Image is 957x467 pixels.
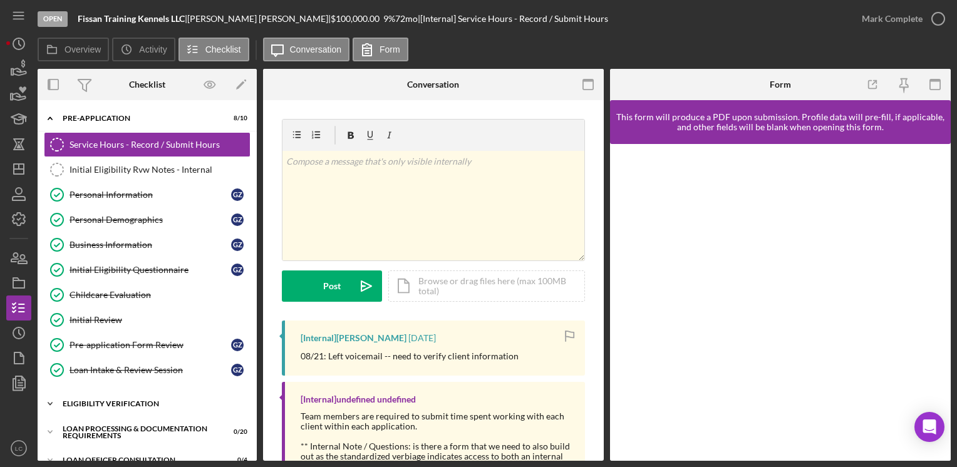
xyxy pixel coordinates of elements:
[407,80,459,90] div: Conversation
[44,232,251,257] a: Business InformationGZ
[408,333,436,343] time: 2025-08-21 22:35
[225,428,247,436] div: 0 / 20
[380,44,400,54] label: Form
[44,357,251,382] a: Loan Intake & Review SessionGZ
[331,14,383,24] div: $100,000.00
[78,13,185,24] b: Fissan Training Kennels LLC
[290,44,342,54] label: Conversation
[44,207,251,232] a: Personal DemographicsGZ
[301,349,519,363] p: 08/21: Left voicemail -- need to verify client information
[70,215,231,225] div: Personal Demographics
[6,436,31,461] button: LC
[225,456,247,464] div: 0 / 4
[70,240,231,250] div: Business Information
[70,190,231,200] div: Personal Information
[63,456,216,464] div: Loan Officer Consultation
[323,270,341,302] div: Post
[849,6,951,31] button: Mark Complete
[44,307,251,332] a: Initial Review
[395,14,418,24] div: 72 mo
[63,115,216,122] div: Pre-Application
[63,400,241,408] div: Eligibility Verification
[70,140,250,150] div: Service Hours - Record / Submit Hours
[231,213,244,226] div: G Z
[129,80,165,90] div: Checklist
[44,182,251,207] a: Personal InformationGZ
[44,132,251,157] a: Service Hours - Record / Submit Hours
[205,44,241,54] label: Checklist
[15,445,23,452] text: LC
[862,6,923,31] div: Mark Complete
[112,38,175,61] button: Activity
[70,165,250,175] div: Initial Eligibility Rvw Notes - Internal
[914,412,944,442] div: Open Intercom Messenger
[63,425,216,439] div: Loan Processing & Documentation Requirements
[44,257,251,282] a: Initial Eligibility QuestionnaireGZ
[187,14,331,24] div: [PERSON_NAME] [PERSON_NAME] |
[78,14,187,24] div: |
[353,38,408,61] button: Form
[65,44,101,54] label: Overview
[623,157,939,448] iframe: Lenderfit form
[70,340,231,350] div: Pre-application Form Review
[301,394,416,404] div: [Internal] undefined undefined
[231,188,244,201] div: G Z
[44,332,251,357] a: Pre-application Form ReviewGZ
[70,290,250,300] div: Childcare Evaluation
[225,115,247,122] div: 8 / 10
[70,265,231,275] div: Initial Eligibility Questionnaire
[44,282,251,307] a: Childcare Evaluation
[770,80,791,90] div: Form
[231,339,244,351] div: G Z
[418,14,608,24] div: | [Internal] Service Hours - Record / Submit Hours
[263,38,350,61] button: Conversation
[231,364,244,376] div: G Z
[44,157,251,182] a: Initial Eligibility Rvw Notes - Internal
[38,11,68,27] div: Open
[70,365,231,375] div: Loan Intake & Review Session
[282,270,382,302] button: Post
[301,411,572,431] div: Team members are required to submit time spent working with each client within each application.
[231,239,244,251] div: G Z
[38,38,109,61] button: Overview
[616,112,944,132] div: This form will produce a PDF upon submission. Profile data will pre-fill, if applicable, and othe...
[139,44,167,54] label: Activity
[178,38,249,61] button: Checklist
[70,315,250,325] div: Initial Review
[383,14,395,24] div: 9 %
[231,264,244,276] div: G Z
[301,333,406,343] div: [Internal] [PERSON_NAME]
